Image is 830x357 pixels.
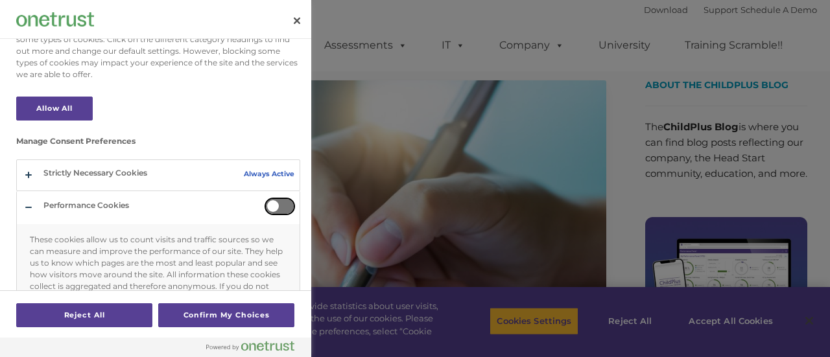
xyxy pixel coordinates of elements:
img: Powered by OneTrust Opens in a new Tab [206,341,294,351]
button: Allow All [16,97,93,121]
p: These cookies allow us to count visits and traffic sources so we can measure and improve the perf... [17,224,300,316]
button: Close [283,6,311,35]
a: Powered by OneTrust Opens in a new Tab [206,341,305,357]
button: Reject All [16,303,152,327]
button: Confirm My Choices [158,303,294,327]
div: Company Logo [16,6,94,32]
img: Company Logo [16,12,94,26]
h3: Manage Consent Preferences [16,137,300,152]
